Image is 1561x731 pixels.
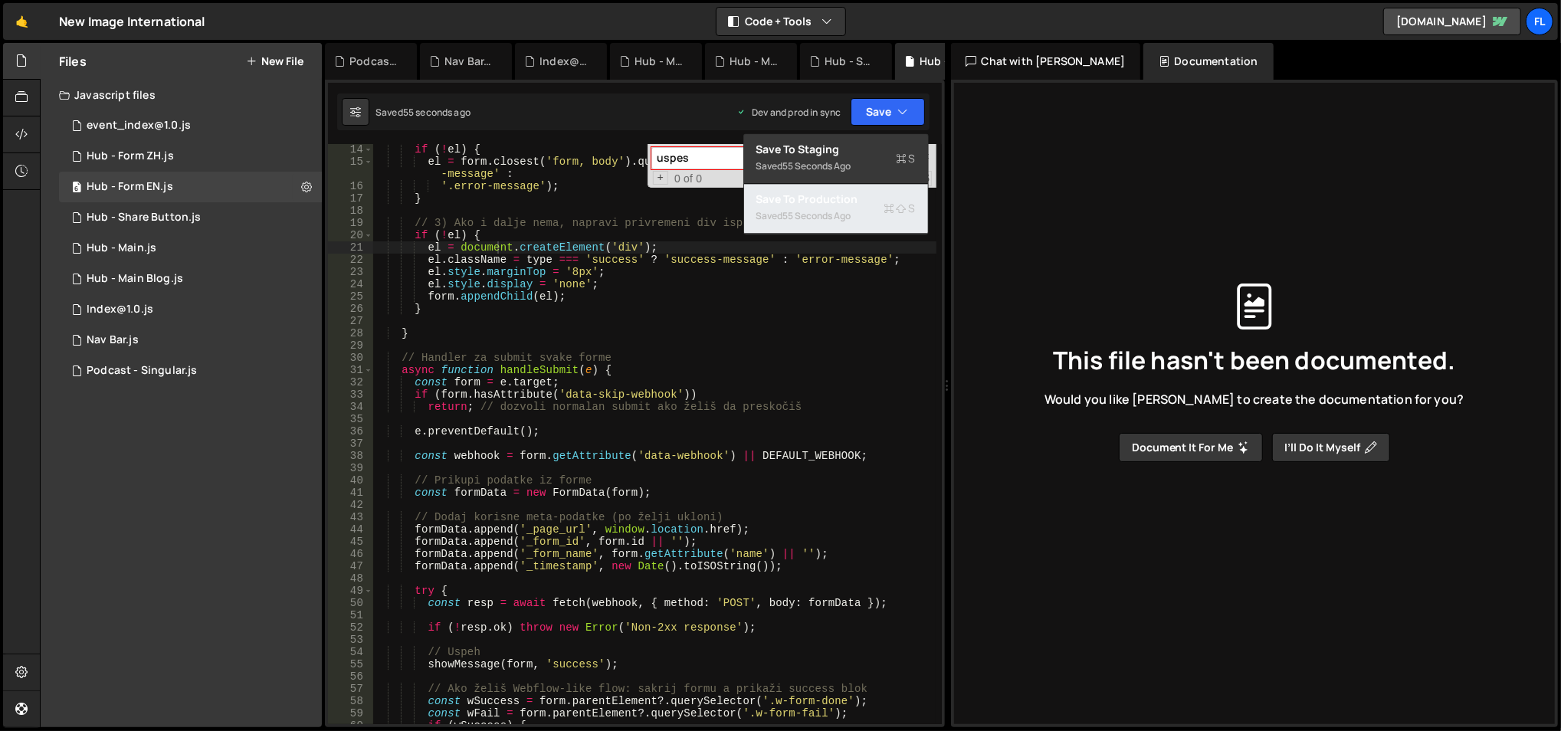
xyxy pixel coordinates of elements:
[668,172,708,185] span: 0 of 0
[920,54,969,69] div: Hub - Form EN.js
[328,254,373,266] div: 22
[3,3,41,40] a: 🤙
[87,180,173,194] div: Hub - Form EN.js
[717,8,845,35] button: Code + Tools
[87,119,191,133] div: event_index@1.0.js
[328,621,373,634] div: 52
[59,53,87,70] h2: Files
[744,134,928,184] button: Save to StagingS Saved55 seconds ago
[783,159,851,172] div: 55 seconds ago
[328,229,373,241] div: 20
[328,413,373,425] div: 35
[328,278,373,290] div: 24
[328,658,373,670] div: 55
[328,364,373,376] div: 31
[730,54,779,69] div: Hub - Main.js
[59,264,322,294] div: 15795/46353.js
[328,156,373,180] div: 15
[246,55,303,67] button: New File
[59,141,322,172] div: 15795/47675.js
[328,143,373,156] div: 14
[87,241,156,255] div: Hub - Main.js
[328,634,373,646] div: 53
[328,450,373,462] div: 38
[328,572,373,585] div: 48
[328,683,373,695] div: 57
[328,303,373,315] div: 26
[328,560,373,572] div: 47
[328,707,373,720] div: 59
[87,364,197,378] div: Podcast - Singular.js
[736,106,841,119] div: Dev and prod in sync
[328,523,373,536] div: 44
[87,333,139,347] div: Nav Bar.js
[328,474,373,487] div: 40
[328,438,373,450] div: 37
[951,43,1141,80] div: Chat with [PERSON_NAME]
[825,54,874,69] div: Hub - Share Button.js
[375,106,471,119] div: Saved
[756,192,916,207] div: Save to Production
[756,207,916,225] div: Saved
[87,211,201,225] div: Hub - Share Button.js
[897,151,916,166] span: S
[1272,433,1390,462] button: I’ll do it myself
[635,54,684,69] div: Hub - Main Blog.js
[328,388,373,401] div: 33
[1119,433,1263,462] button: Document it for me
[444,54,494,69] div: Nav Bar.js
[1526,8,1553,35] a: Fl
[783,209,851,222] div: 55 seconds ago
[403,106,471,119] div: 55 seconds ago
[59,202,322,233] div: 15795/47629.js
[884,201,916,216] span: S
[59,325,322,356] div: Nav Bar.js
[59,172,322,202] div: 15795/47676.js
[41,80,322,110] div: Javascript files
[328,241,373,254] div: 21
[328,597,373,609] div: 50
[328,425,373,438] div: 36
[328,695,373,707] div: 58
[59,233,322,264] div: 15795/46323.js
[1143,43,1273,80] div: Documentation
[328,401,373,413] div: 34
[328,548,373,560] div: 46
[349,54,398,69] div: Podcast - Singular.js
[922,171,932,186] span: Search In Selection
[328,266,373,278] div: 23
[59,110,322,141] div: 15795/42190.js
[744,184,928,234] button: Save to ProductionS Saved55 seconds ago
[653,171,669,185] span: Toggle Replace mode
[328,646,373,658] div: 54
[328,315,373,327] div: 27
[87,272,183,286] div: Hub - Main Blog.js
[328,192,373,205] div: 17
[651,147,844,169] input: Search for
[328,462,373,474] div: 39
[328,352,373,364] div: 30
[59,356,322,386] div: Podcast - Singular.js
[328,205,373,217] div: 18
[328,670,373,683] div: 56
[1053,348,1455,372] span: This file hasn't been documented.
[59,294,322,325] div: 15795/44313.js
[328,499,373,511] div: 42
[328,217,373,229] div: 19
[328,511,373,523] div: 43
[539,54,589,69] div: Index@1.0.js
[328,180,373,192] div: 16
[1383,8,1521,35] a: [DOMAIN_NAME]
[87,303,153,316] div: Index@1.0.js
[328,585,373,597] div: 49
[328,487,373,499] div: 41
[328,536,373,548] div: 45
[328,339,373,352] div: 29
[1044,391,1464,408] span: Would you like [PERSON_NAME] to create the documentation for you?
[328,327,373,339] div: 28
[87,149,174,163] div: Hub - Form ZH.js
[756,142,916,157] div: Save to Staging
[851,98,925,126] button: Save
[328,376,373,388] div: 32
